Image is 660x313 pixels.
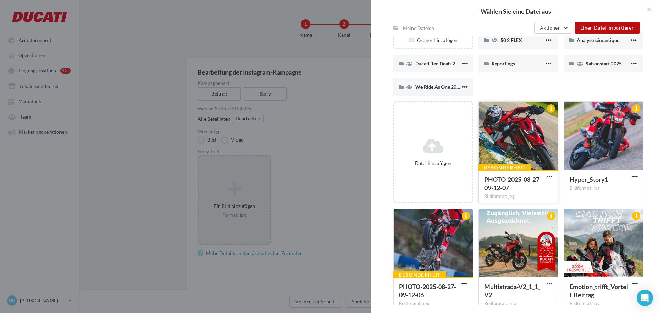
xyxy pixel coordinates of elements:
span: Reportings [492,60,515,66]
span: 50 2 FLEX [500,37,522,43]
div: Meine Dateien [403,25,434,32]
span: Saisonstart 2025 [586,60,622,66]
div: Besonderheit [478,164,531,171]
div: Datei hinzufügen [397,160,469,167]
div: Open Intercom Messenger [637,290,653,306]
span: PHOTO-2025-08-27-09-12-06 [399,283,456,299]
h2: Wählen Sie eine Datei aus [382,8,649,14]
span: Hyper_Story1 [570,176,608,183]
div: Bildformat: jpg [570,185,638,191]
span: Ducati Red Deals 2025 [415,60,463,66]
button: Aktionen [534,22,572,34]
span: Aktionen [540,25,561,31]
span: PHOTO-2025-08-27-09-12-07 [484,176,541,191]
div: Bildformat: jpg [484,193,552,200]
div: Bildformat: png [484,301,552,307]
span: Multistrada-V2_1_1_V2 [484,283,540,299]
span: Einen Datei importieren [580,25,635,31]
div: Bildformat: jpg [399,301,467,307]
span: We Ride As One 2025 [415,84,462,90]
div: Besonderheit [393,271,446,279]
span: Analyse sémantique [577,37,619,43]
div: Ordner hinzufügen [394,37,472,44]
div: Bildformat: jpg [570,301,638,307]
button: Einen Datei importieren [575,22,640,34]
span: Emotion_trifft_Vorteil_Beitrag [570,283,628,299]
